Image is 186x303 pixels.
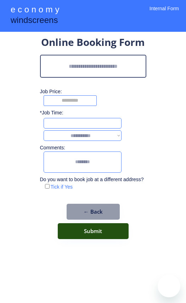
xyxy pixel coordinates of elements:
div: e c o n o m y [11,4,59,17]
div: windscreens [11,14,58,28]
div: Job Price: [40,88,153,95]
div: Comments: [40,144,68,151]
div: Online Booking Form [41,35,145,51]
label: Tick if Yes [51,184,73,190]
div: Do you want to book job at a different address? [40,176,149,183]
div: *Job Time: [40,109,68,117]
button: ← Back [67,204,120,220]
div: Internal Form [150,5,179,21]
button: Submit [58,223,129,239]
iframe: Button to launch messaging window [158,275,180,297]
